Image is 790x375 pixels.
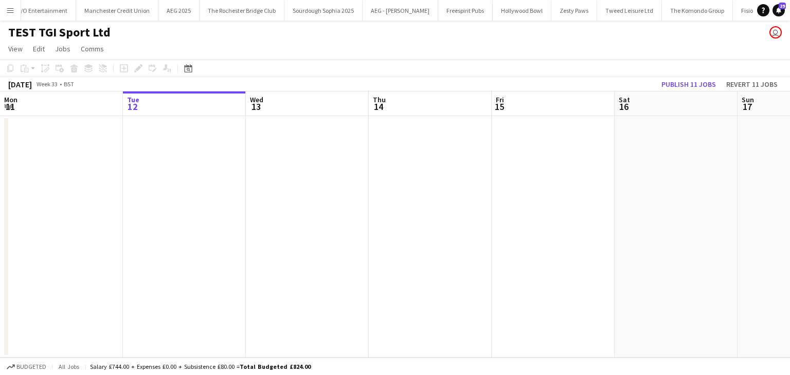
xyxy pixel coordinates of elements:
a: 29 [773,4,785,16]
a: Edit [29,42,49,55]
span: 17 [740,101,754,113]
a: Jobs [51,42,75,55]
button: Sourdough Sophia 2025 [284,1,363,21]
button: The Rochester Bridge Club [200,1,284,21]
button: Fision [733,1,765,21]
span: Total Budgeted £824.00 [240,363,311,370]
span: 15 [494,101,504,113]
button: Budgeted [5,361,48,372]
span: 13 [248,101,263,113]
a: Comms [77,42,108,55]
span: Wed [250,95,263,104]
a: View [4,42,27,55]
span: All jobs [57,363,81,370]
span: Edit [33,44,45,53]
button: Publish 11 jobs [657,78,720,91]
div: Salary £744.00 + Expenses £0.00 + Subsistence £80.00 = [90,363,311,370]
span: 29 [779,3,786,9]
button: AEG - [PERSON_NAME] [363,1,438,21]
button: Manchester Credit Union [76,1,158,21]
span: Tue [127,95,139,104]
span: View [8,44,23,53]
button: Tweed Leisure Ltd [597,1,662,21]
span: Mon [4,95,17,104]
div: [DATE] [8,79,32,89]
span: 14 [371,101,386,113]
button: The Komondo Group [662,1,733,21]
button: AEG 2025 [158,1,200,21]
span: Jobs [55,44,70,53]
div: BST [64,80,74,88]
span: Comms [81,44,104,53]
span: 16 [617,101,630,113]
button: Hollywood Bowl [493,1,551,21]
span: Sun [742,95,754,104]
button: Revert 11 jobs [722,78,782,91]
span: Thu [373,95,386,104]
button: Zesty Paws [551,1,597,21]
app-user-avatar: Shamilah Amide [769,26,782,39]
span: Fri [496,95,504,104]
span: 12 [125,101,139,113]
span: Week 33 [34,80,60,88]
h1: TEST TGI Sport Ltd [8,25,111,40]
button: Freespirit Pubs [438,1,493,21]
button: M/O Entertainment [8,1,76,21]
span: 11 [3,101,17,113]
span: Budgeted [16,363,46,370]
span: Sat [619,95,630,104]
